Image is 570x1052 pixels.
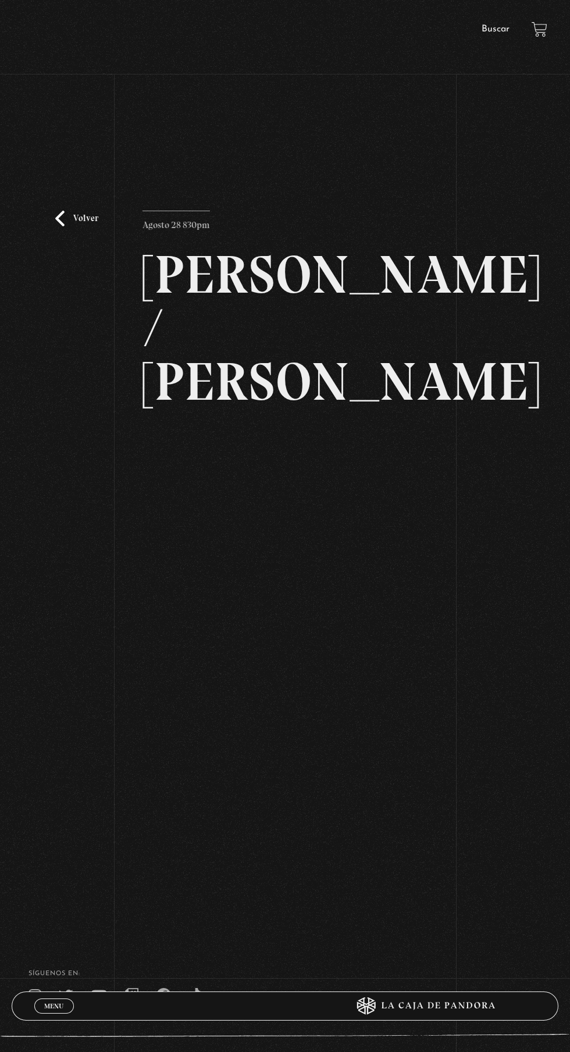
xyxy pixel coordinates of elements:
span: Menu [44,1003,63,1010]
p: Agosto 28 830pm [142,211,210,234]
a: View your shopping cart [532,22,547,37]
a: Buscar [482,24,510,34]
h4: SÍguenos en: [28,971,541,977]
iframe: Dailymotion video player – PROGRAMA 28-8- TRUMP - MADURO [142,426,427,586]
a: Volver [55,211,98,226]
span: Cerrar [41,1012,68,1021]
h2: [PERSON_NAME] / [PERSON_NAME] [142,248,427,408]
